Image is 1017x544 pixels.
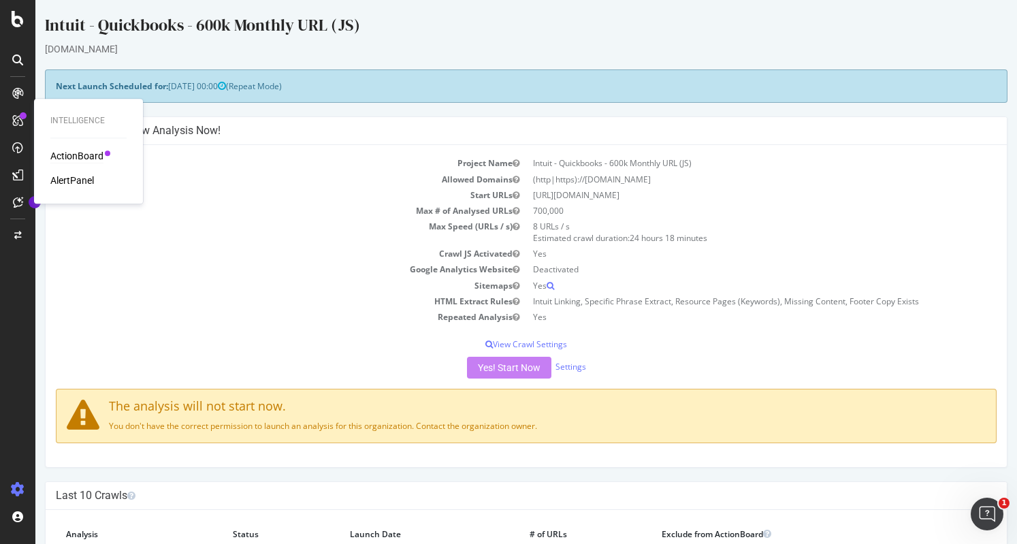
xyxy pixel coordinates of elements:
[491,219,961,246] td: 8 URLs / s Estimated crawl duration:
[20,203,491,219] td: Max # of Analysed URLs
[20,278,491,293] td: Sitemaps
[10,14,972,42] div: Intuit - Quickbooks - 600k Monthly URL (JS)
[491,187,961,203] td: [URL][DOMAIN_NAME]
[491,261,961,277] td: Deactivated
[20,187,491,203] td: Start URLs
[20,172,491,187] td: Allowed Domains
[520,361,551,372] a: Settings
[20,309,491,325] td: Repeated Analysis
[971,498,1003,530] iframe: Intercom live chat
[133,80,191,92] span: [DATE] 00:00
[20,155,491,171] td: Project Name
[491,309,961,325] td: Yes
[50,149,103,163] a: ActionBoard
[594,232,672,244] span: 24 hours 18 minutes
[20,124,961,138] h4: Configure your New Analysis Now!
[20,489,961,502] h4: Last 10 Crawls
[491,172,961,187] td: (http|https)://[DOMAIN_NAME]
[491,278,961,293] td: Yes
[491,246,961,261] td: Yes
[20,219,491,246] td: Max Speed (URLs / s)
[10,69,972,103] div: (Repeat Mode)
[29,196,41,208] div: Tooltip anchor
[10,42,972,56] div: [DOMAIN_NAME]
[491,203,961,219] td: 700,000
[491,293,961,309] td: Intuit Linking, Specific Phrase Extract, Resource Pages (Keywords), Missing Content, Footer Copy ...
[999,498,1010,509] span: 1
[20,80,133,92] strong: Next Launch Scheduled for:
[50,115,127,127] div: Intelligence
[50,174,94,187] a: AlertPanel
[20,293,491,309] td: HTML Extract Rules
[20,261,491,277] td: Google Analytics Website
[31,420,950,432] p: You don't have the correct permission to launch an analysis for this organization. Contact the or...
[20,338,961,350] p: View Crawl Settings
[491,155,961,171] td: Intuit - Quickbooks - 600k Monthly URL (JS)
[31,400,950,413] h4: The analysis will not start now.
[20,246,491,261] td: Crawl JS Activated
